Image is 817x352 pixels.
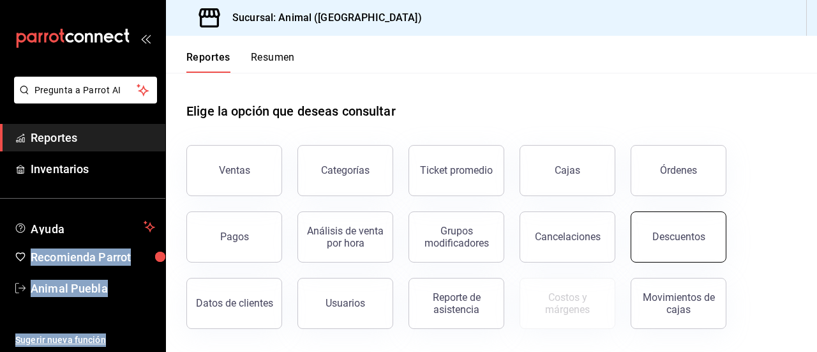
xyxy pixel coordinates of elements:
button: Usuarios [297,278,393,329]
button: Órdenes [631,145,726,196]
h3: Sucursal: Animal ([GEOGRAPHIC_DATA]) [222,10,422,26]
button: Cancelaciones [520,211,615,263]
button: Resumen [251,51,295,73]
h1: Elige la opción que deseas consultar [186,102,396,121]
div: Ticket promedio [420,164,493,176]
span: Ayuda [31,219,139,234]
div: Análisis de venta por hora [306,225,385,249]
button: Categorías [297,145,393,196]
div: Costos y márgenes [528,291,607,316]
div: Reporte de asistencia [417,291,496,316]
button: Movimientos de cajas [631,278,726,329]
div: Datos de clientes [196,297,273,309]
div: Cajas [555,164,580,176]
div: Categorías [321,164,370,176]
span: Reportes [31,129,155,146]
div: Usuarios [326,297,365,309]
div: Órdenes [660,164,697,176]
button: open_drawer_menu [140,33,151,43]
button: Pregunta a Parrot AI [14,77,157,103]
span: Pregunta a Parrot AI [34,84,137,97]
a: Pregunta a Parrot AI [9,93,157,106]
button: Ventas [186,145,282,196]
button: Ticket promedio [408,145,504,196]
button: Pagos [186,211,282,263]
span: Inventarios [31,160,155,178]
button: Cajas [520,145,615,196]
div: Cancelaciones [535,231,601,243]
div: Pagos [220,231,249,243]
button: Reporte de asistencia [408,278,504,329]
div: Grupos modificadores [417,225,496,249]
span: Animal Puebla [31,280,155,297]
span: Recomienda Parrot [31,249,155,266]
button: Grupos modificadores [408,211,504,263]
button: Análisis de venta por hora [297,211,393,263]
div: navigation tabs [186,51,295,73]
button: Reportes [186,51,230,73]
div: Movimientos de cajas [639,291,718,316]
button: Datos de clientes [186,278,282,329]
div: Descuentos [652,231,705,243]
span: Sugerir nueva función [15,333,155,347]
div: Ventas [219,164,250,176]
button: Contrata inventarios para ver este reporte [520,278,615,329]
button: Descuentos [631,211,726,263]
